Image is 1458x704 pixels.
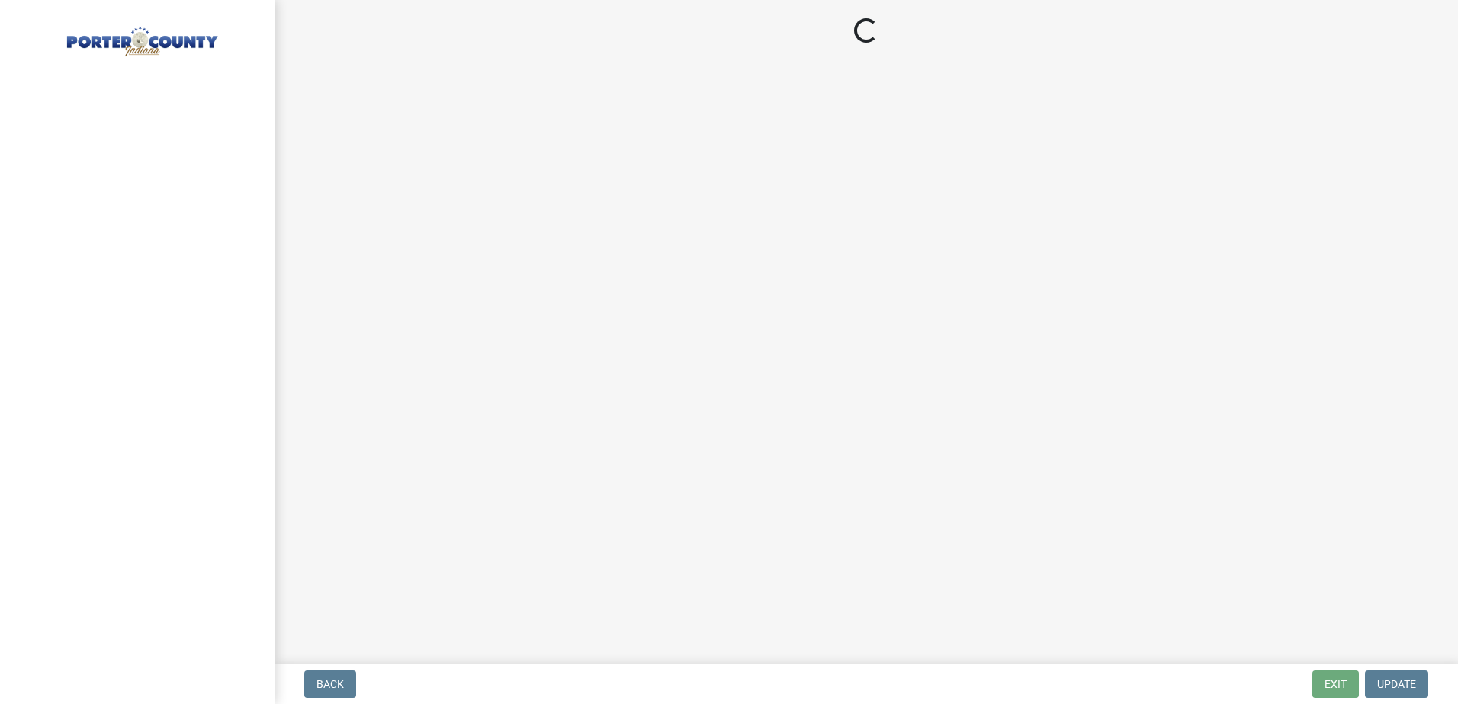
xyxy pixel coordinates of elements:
button: Back [304,670,356,698]
button: Exit [1312,670,1359,698]
span: Update [1377,678,1416,690]
span: Back [316,678,344,690]
img: Porter County, Indiana [31,16,250,59]
button: Update [1365,670,1428,698]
